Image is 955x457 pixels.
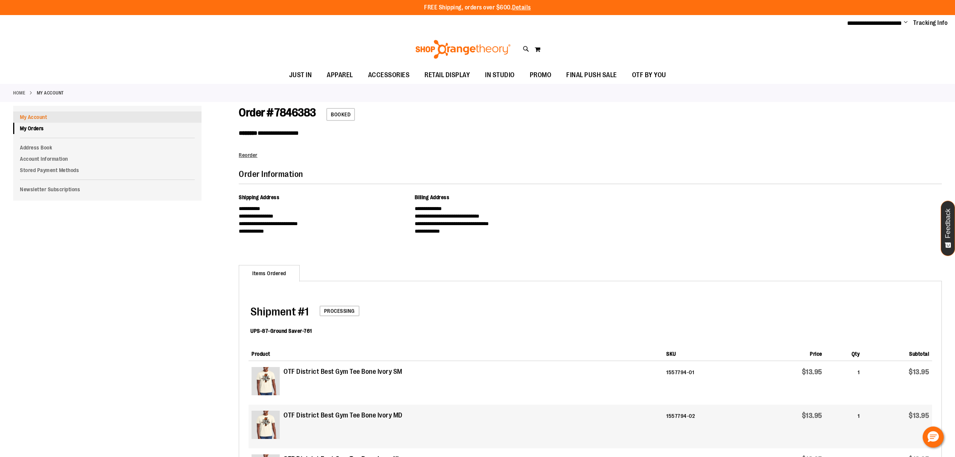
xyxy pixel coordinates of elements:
[909,368,929,376] span: $13.95
[250,305,309,318] span: 1
[632,67,666,84] span: OTF BY YOU
[320,306,359,316] span: Processing
[361,67,417,84] a: ACCESSORIES
[625,67,674,84] a: OTF BY YOU
[319,67,361,84] a: APPAREL
[368,67,410,84] span: ACCESSORIES
[289,67,312,84] span: JUST IN
[252,367,280,395] img: OTF Unisex Best Gym Tee
[415,194,450,200] span: Billing Address
[424,67,470,84] span: RETAIL DISPLAY
[802,412,822,419] span: $13.95
[37,90,64,96] strong: My Account
[477,67,522,84] a: IN STUDIO
[239,106,316,119] span: Order # 7846383
[13,153,202,165] a: Account Information
[13,165,202,176] a: Stored Payment Methods
[663,344,756,361] th: SKU
[904,19,908,27] button: Account menu
[530,67,552,84] span: PROMO
[522,67,559,84] a: PROMO
[863,344,932,361] th: Subtotal
[559,67,625,84] a: FINAL PUSH SALE
[250,305,305,318] span: Shipment #
[250,327,312,335] dt: UPS-87-Ground Saver-761
[802,368,822,376] span: $13.95
[13,111,202,123] a: My Account
[239,265,300,282] strong: Items Ordered
[485,67,515,84] span: IN STUDIO
[239,152,258,158] a: Reorder
[424,3,531,12] p: FREE Shipping, orders over $600.
[249,344,663,361] th: Product
[417,67,477,84] a: RETAIL DISPLAY
[825,344,863,361] th: Qty
[941,201,955,256] button: Feedback - Show survey
[414,40,512,59] img: Shop Orangetheory
[756,344,825,361] th: Price
[326,108,355,121] span: Booked
[944,209,952,238] span: Feedback
[282,67,320,84] a: JUST IN
[239,194,279,200] span: Shipping Address
[283,367,402,377] strong: OTF District Best Gym Tee Bone Ivory SM
[327,67,353,84] span: APPAREL
[13,90,25,96] a: Home
[923,427,944,448] button: Hello, have a question? Let’s chat.
[13,142,202,153] a: Address Book
[663,405,756,448] td: 1557794-02
[825,405,863,448] td: 1
[239,169,303,179] span: Order Information
[566,67,617,84] span: FINAL PUSH SALE
[825,361,863,405] td: 1
[252,411,280,439] img: OTF Unisex Best Gym Tee
[663,361,756,405] td: 1557794-01
[913,19,948,27] a: Tracking Info
[283,411,403,420] strong: OTF District Best Gym Tee Bone Ivory MD
[512,4,531,11] a: Details
[909,412,929,419] span: $13.95
[13,184,202,195] a: Newsletter Subscriptions
[13,123,202,134] a: My Orders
